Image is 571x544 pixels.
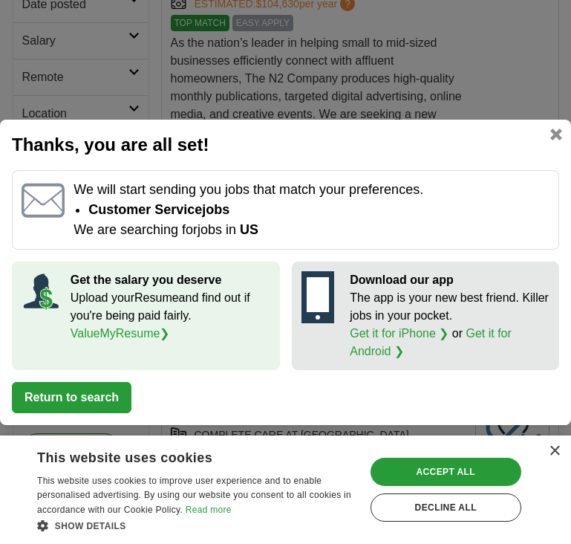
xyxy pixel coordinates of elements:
p: Upload your Resume and find out if you're being paid fairly. [71,289,270,343]
div: Close [549,446,560,457]
li: Customer Service jobs [88,200,549,220]
span: Show details [55,521,126,531]
div: This website uses cookies [37,444,318,467]
a: ValueMyResume❯ [71,327,170,340]
h2: Thanks, you are all set! [12,132,559,158]
a: Get it for iPhone ❯ [350,327,448,340]
a: Get it for Android ❯ [350,327,512,357]
p: We are searching for jobs in [74,220,549,240]
p: We will start sending you jobs that match your preferences. [74,180,549,200]
div: Accept all [371,458,521,486]
span: This website uses cookies to improve user experience and to enable personalised advertising. By u... [37,476,351,516]
p: Download our app [350,271,549,289]
button: Return to search [12,382,131,413]
span: US [240,222,258,237]
p: Get the salary you deserve [71,271,270,289]
a: Read more, opens a new window [186,505,232,515]
div: Decline all [371,493,521,522]
p: The app is your new best friend. Killer jobs in your pocket. or [350,289,549,360]
div: Show details [37,518,355,533]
